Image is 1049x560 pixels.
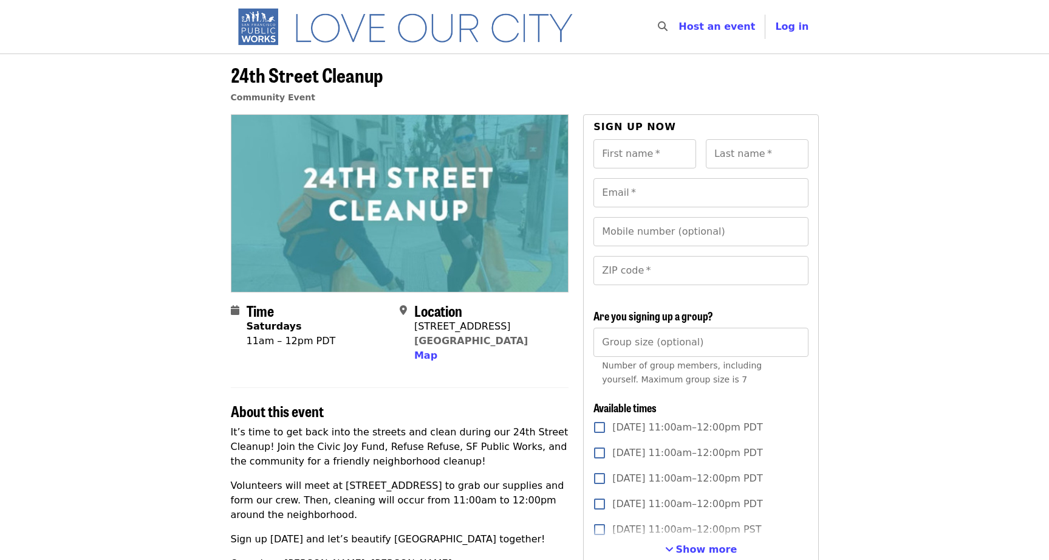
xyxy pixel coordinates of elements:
[612,497,762,511] span: [DATE] 11:00am–12:00pm PDT
[231,115,569,291] img: 24th Street Cleanup organized by SF Public Works
[231,305,239,316] i: calendar icon
[231,400,324,421] span: About this event
[414,350,437,361] span: Map
[612,522,761,537] span: [DATE] 11:00am–12:00pm PST
[414,300,462,321] span: Location
[231,479,569,522] p: Volunteers will meet at [STREET_ADDRESS] to grab our supplies and form our crew. Then, cleaning w...
[593,178,808,207] input: Email
[706,139,808,168] input: Last name
[593,217,808,246] input: Mobile number (optional)
[231,425,569,469] p: It’s time to get back into the streets and clean during our 24th Street Cleanup! Join the Civic J...
[414,319,528,334] div: [STREET_ADDRESS]
[231,60,383,89] span: 24th Street Cleanup
[602,361,762,384] span: Number of group members, including yourself. Maximum group size is 7
[231,92,315,102] a: Community Event
[231,7,591,46] img: SF Public Works - Home
[765,15,818,39] button: Log in
[665,542,737,557] button: See more timeslots
[658,21,668,32] i: search icon
[247,334,336,348] div: 11am – 12pm PDT
[612,420,762,435] span: [DATE] 11:00am–12:00pm PDT
[414,335,528,347] a: [GEOGRAPHIC_DATA]
[400,305,407,316] i: map-marker-alt icon
[593,399,657,415] span: Available times
[612,446,762,460] span: [DATE] 11:00am–12:00pm PDT
[612,471,762,486] span: [DATE] 11:00am–12:00pm PDT
[593,308,713,323] span: Are you signing up a group?
[775,21,808,32] span: Log in
[675,12,685,41] input: Search
[678,21,755,32] a: Host an event
[247,320,302,332] strong: Saturdays
[414,348,437,363] button: Map
[593,328,808,357] input: [object Object]
[593,121,676,133] span: Sign up now
[593,256,808,285] input: ZIP code
[247,300,274,321] span: Time
[231,532,569,547] p: Sign up [DATE] and let’s beautify [GEOGRAPHIC_DATA] together!
[593,139,696,168] input: First name
[676,544,737,555] span: Show more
